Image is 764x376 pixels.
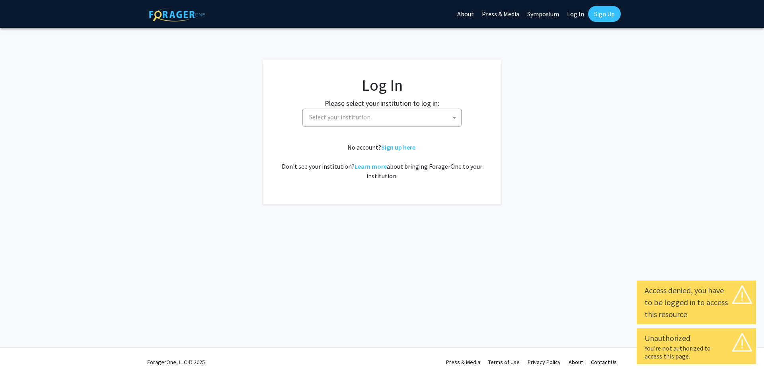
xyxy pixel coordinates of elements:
div: Access denied, you have to be logged in to access this resource [645,284,748,320]
div: ForagerOne, LLC © 2025 [147,348,205,376]
img: ForagerOne Logo [149,8,205,21]
a: Learn more about bringing ForagerOne to your institution [355,162,387,170]
a: Press & Media [446,358,480,366]
h1: Log In [279,76,485,95]
span: Select your institution [309,113,370,121]
a: Sign Up [588,6,621,22]
a: Sign up here [381,143,415,151]
a: Privacy Policy [528,358,561,366]
a: Contact Us [591,358,617,366]
a: About [569,358,583,366]
a: Terms of Use [488,358,520,366]
label: Please select your institution to log in: [325,98,439,109]
div: Unauthorized [645,332,748,344]
div: No account? . Don't see your institution? about bringing ForagerOne to your institution. [279,142,485,181]
div: You're not authorized to access this page. [645,344,748,360]
span: Select your institution [306,109,461,125]
span: Select your institution [302,109,462,127]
